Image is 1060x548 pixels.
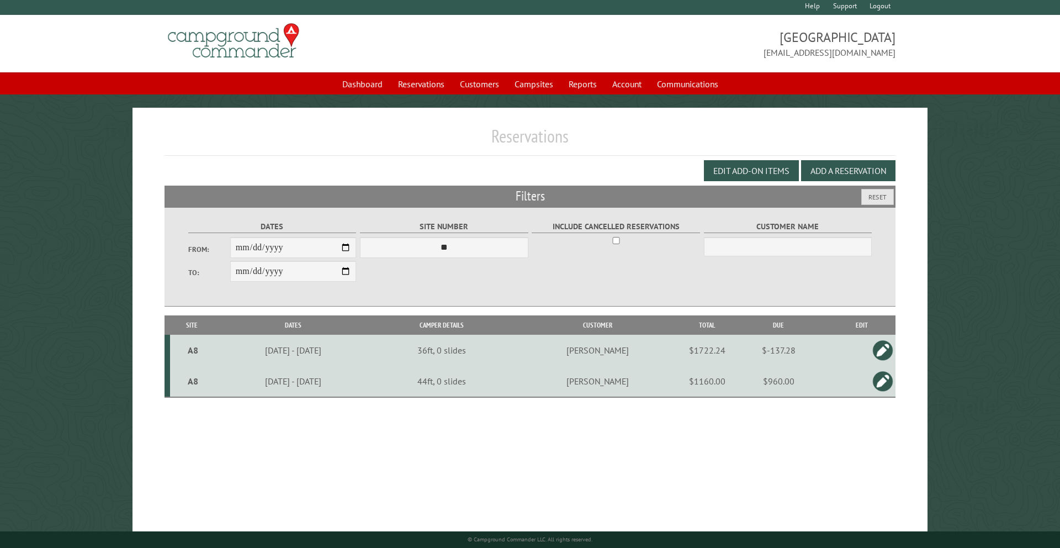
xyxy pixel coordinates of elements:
th: Due [729,315,828,335]
th: Camper Details [373,315,511,335]
td: 44ft, 0 slides [373,366,511,397]
td: 36ft, 0 slides [373,335,511,366]
a: Reservations [391,73,451,94]
button: Edit Add-on Items [704,160,799,181]
td: $1160.00 [685,366,729,397]
td: [PERSON_NAME] [511,335,685,366]
span: [GEOGRAPHIC_DATA] [EMAIL_ADDRESS][DOMAIN_NAME] [530,28,895,59]
h2: Filters [165,186,896,207]
label: Site Number [360,220,528,233]
label: Include Cancelled Reservations [532,220,700,233]
td: $1722.24 [685,335,729,366]
button: Add a Reservation [801,160,895,181]
img: Campground Commander [165,19,303,62]
h1: Reservations [165,125,896,156]
th: Dates [214,315,373,335]
a: Account [606,73,648,94]
a: Communications [650,73,725,94]
label: To: [188,267,230,278]
div: A8 [174,376,213,387]
th: Site [170,315,214,335]
td: [PERSON_NAME] [511,366,685,397]
a: Reports [562,73,603,94]
label: Dates [188,220,357,233]
th: Customer [511,315,685,335]
button: Reset [861,189,894,205]
td: $-137.28 [729,335,828,366]
div: [DATE] - [DATE] [216,345,371,356]
a: Customers [453,73,506,94]
label: Customer Name [704,220,872,233]
th: Edit [828,315,895,335]
div: A8 [174,345,213,356]
div: [DATE] - [DATE] [216,376,371,387]
a: Campsites [508,73,560,94]
a: Dashboard [336,73,389,94]
small: © Campground Commander LLC. All rights reserved. [468,536,592,543]
label: From: [188,244,230,255]
td: $960.00 [729,366,828,397]
th: Total [685,315,729,335]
